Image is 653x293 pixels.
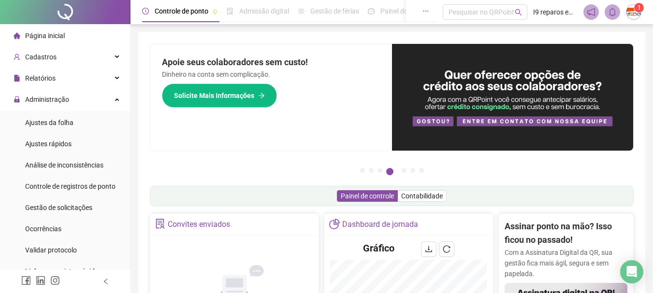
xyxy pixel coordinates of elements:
span: dashboard [368,8,375,14]
span: Solicite Mais Informações [174,90,254,101]
span: linkedin [36,276,45,285]
span: lock [14,96,20,103]
span: instagram [50,276,60,285]
button: 6 [410,168,415,173]
span: Ajustes da folha [25,119,73,126]
span: file [14,75,20,82]
span: Cadastros [25,53,57,61]
span: Admissão digital [239,7,289,15]
span: Link para registro rápido [25,267,99,275]
span: Gestão de férias [310,7,359,15]
span: left [102,278,109,285]
h2: Assinar ponto na mão? Isso ficou no passado! [505,220,627,247]
span: clock-circle [142,8,149,14]
span: facebook [21,276,31,285]
span: Ocorrências [25,225,61,233]
span: Análise de inconsistências [25,161,103,169]
span: Administração [25,96,69,103]
span: reload [443,245,450,253]
span: download [425,245,433,253]
button: 3 [377,168,382,173]
span: pie-chart [329,219,339,229]
div: Convites enviados [168,216,230,233]
span: bell [608,8,617,16]
p: Dinheiro na conta sem complicação. [162,69,380,80]
span: pushpin [212,9,218,14]
button: Solicite Mais Informações [162,84,277,108]
span: Painel do DP [380,7,418,15]
span: 1 [638,4,641,11]
sup: Atualize o seu contato no menu Meus Dados [634,3,644,13]
span: Validar protocolo [25,246,77,254]
span: home [14,32,20,39]
button: 1 [360,168,365,173]
h4: Gráfico [363,241,394,255]
span: I9 reparos em Containers [533,7,578,17]
span: Página inicial [25,32,65,40]
button: 4 [386,168,393,175]
img: 90218 [626,5,641,19]
span: arrow-right [258,92,265,99]
span: Relatórios [25,74,56,82]
button: 2 [369,168,374,173]
span: Controle de registros de ponto [25,182,116,190]
img: banner%2Fa8ee1423-cce5-4ffa-a127-5a2d429cc7d8.png [392,44,634,151]
span: Gestão de solicitações [25,204,92,211]
div: Open Intercom Messenger [620,260,643,283]
span: notification [587,8,595,16]
p: Com a Assinatura Digital da QR, sua gestão fica mais ágil, segura e sem papelada. [505,247,627,279]
div: Dashboard de jornada [342,216,418,233]
span: Controle de ponto [155,7,208,15]
h2: Apoie seus colaboradores sem custo! [162,56,380,69]
span: Ajustes rápidos [25,140,72,148]
button: 7 [419,168,424,173]
span: sun [298,8,305,14]
span: Contabilidade [401,192,443,200]
button: 5 [402,168,406,173]
span: search [515,9,522,16]
span: user-add [14,54,20,60]
span: ellipsis [422,8,429,14]
span: Painel de controle [341,192,394,200]
span: solution [155,219,165,229]
span: file-done [227,8,233,14]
